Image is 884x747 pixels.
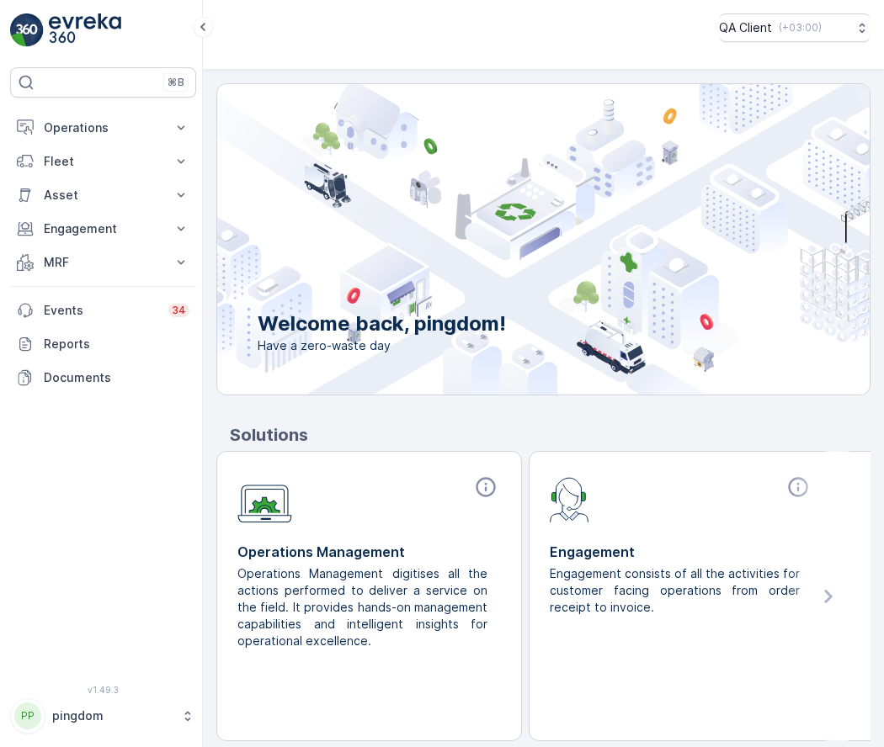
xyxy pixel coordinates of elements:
[168,76,184,89] p: ⌘B
[44,119,162,136] p: Operations
[10,361,196,395] a: Documents
[44,254,162,271] p: MRF
[44,153,162,170] p: Fleet
[44,336,189,352] p: Reports
[52,707,173,724] p: pingdom
[172,304,186,317] p: 34
[10,178,196,212] button: Asset
[10,698,196,734] button: PPpingdom
[550,565,800,616] p: Engagement consists of all the activities for customer facing operations from order receipt to in...
[719,13,871,42] button: QA Client(+03:00)
[550,475,589,522] img: module-icon
[719,19,772,36] p: QA Client
[44,369,189,386] p: Documents
[10,111,196,145] button: Operations
[230,422,871,448] p: Solutions
[14,702,41,729] div: PP
[10,212,196,246] button: Engagement
[49,13,121,47] img: logo_light-DOdMpM7g.png
[10,685,196,695] span: v 1.49.3
[10,327,196,361] a: Reports
[44,187,162,204] p: Asset
[44,302,158,319] p: Events
[10,294,196,327] a: Events34
[10,13,44,47] img: logo
[258,337,506,354] span: Have a zero-waste day
[237,475,292,523] img: module-icon
[10,246,196,279] button: MRF
[141,84,870,395] img: city illustration
[44,220,162,237] p: Engagement
[550,542,813,562] p: Engagement
[237,565,487,649] p: Operations Management digitises all the actions performed to deliver a service on the field. It p...
[258,310,506,337] p: Welcome back, pingdom!
[237,542,501,562] p: Operations Management
[779,21,822,34] p: ( +03:00 )
[10,145,196,178] button: Fleet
